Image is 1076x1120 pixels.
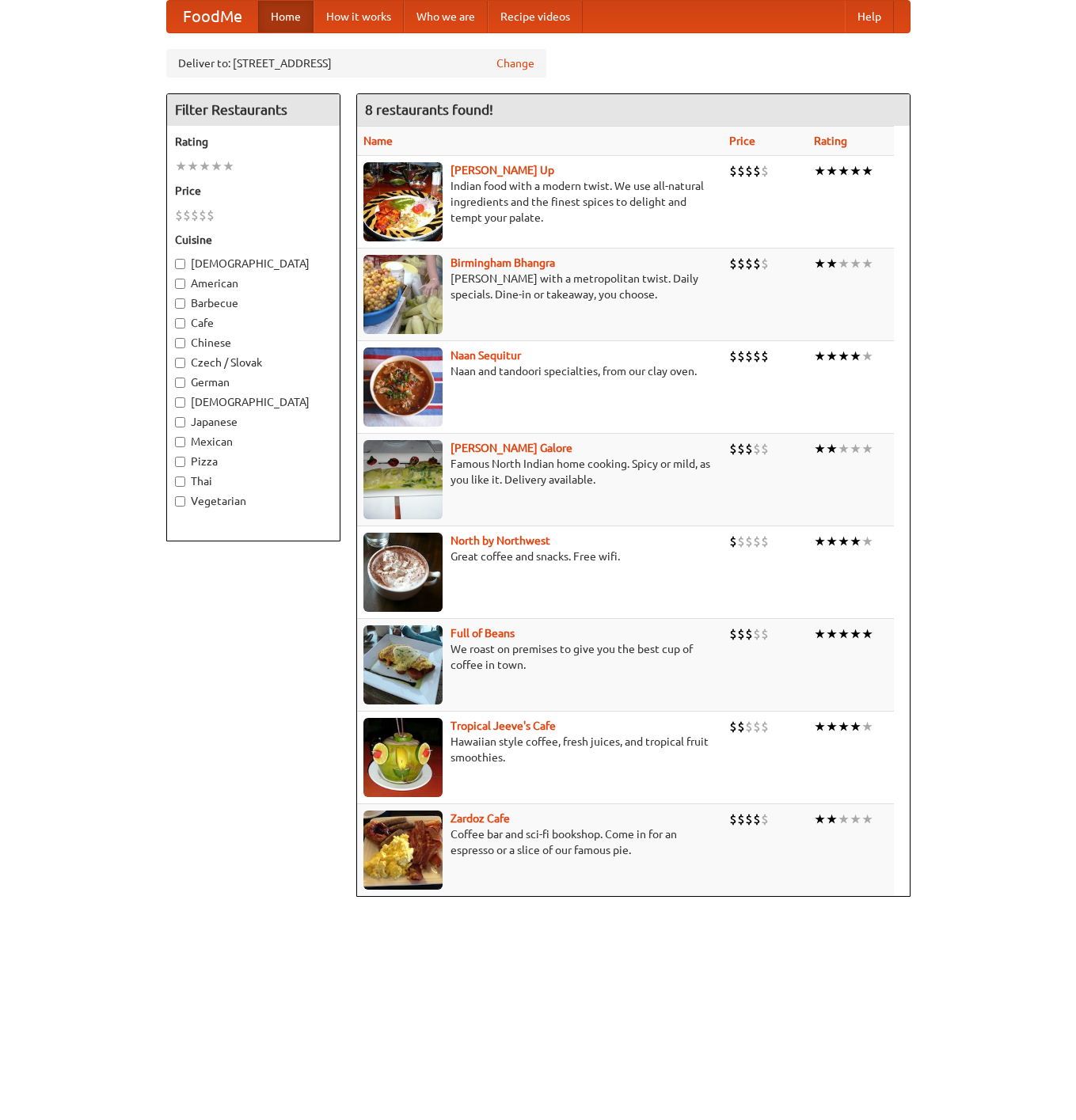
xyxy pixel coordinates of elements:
a: Name [363,135,393,147]
li: $ [761,347,769,365]
a: Home [258,1,314,32]
li: $ [761,440,769,457]
li: $ [191,207,199,224]
a: Naan Sequitur [451,349,521,362]
li: ★ [838,718,850,735]
li: $ [753,533,761,550]
li: $ [199,207,207,224]
a: FoodMe [167,1,258,32]
p: Naan and tandoori specialties, from our clay oven. [363,363,717,379]
li: ★ [850,347,861,365]
li: $ [729,162,737,180]
p: [PERSON_NAME] with a metropolitan twist. Daily specials. Dine-in or takeaway, you choose. [363,271,717,302]
a: Zardoz Cafe [451,812,510,825]
label: Mexican [175,434,332,450]
li: ★ [861,625,873,643]
li: $ [175,207,183,224]
li: ★ [861,255,873,272]
img: north.jpg [363,533,443,612]
a: [PERSON_NAME] Galore [451,442,572,454]
li: $ [729,347,737,365]
label: Cafe [175,315,332,331]
li: ★ [814,811,826,828]
a: Tropical Jeeve's Cafe [451,719,556,732]
a: Birmingham Bhangra [451,256,555,269]
li: $ [761,811,769,828]
li: ★ [826,162,838,180]
a: Recipe videos [488,1,583,32]
li: ★ [175,158,187,175]
input: Chinese [175,338,185,348]
a: Change [496,55,534,71]
li: ★ [861,162,873,180]
h5: Rating [175,134,332,150]
p: Coffee bar and sci-fi bookshop. Come in for an espresso or a slice of our famous pie. [363,826,717,858]
li: ★ [850,718,861,735]
li: $ [207,207,215,224]
label: [DEMOGRAPHIC_DATA] [175,394,332,410]
li: ★ [861,718,873,735]
li: ★ [826,625,838,643]
h4: Filter Restaurants [167,94,340,126]
a: Help [845,1,894,32]
li: $ [729,625,737,643]
input: Vegetarian [175,496,185,507]
li: $ [729,533,737,550]
img: beans.jpg [363,625,443,704]
li: $ [753,347,761,365]
li: ★ [814,255,826,272]
li: $ [737,255,745,272]
h5: Cuisine [175,232,332,248]
li: $ [753,718,761,735]
input: [DEMOGRAPHIC_DATA] [175,259,185,269]
li: $ [761,533,769,550]
li: $ [753,440,761,457]
li: $ [753,811,761,828]
p: Indian food with a modern twist. We use all-natural ingredients and the finest spices to delight ... [363,178,717,226]
label: [DEMOGRAPHIC_DATA] [175,256,332,271]
li: ★ [211,158,222,175]
li: ★ [826,440,838,457]
li: ★ [826,811,838,828]
input: Japanese [175,417,185,427]
li: $ [737,625,745,643]
input: Mexican [175,437,185,447]
a: Price [729,135,755,147]
input: Barbecue [175,298,185,309]
img: curryup.jpg [363,162,443,241]
li: ★ [838,347,850,365]
li: ★ [861,811,873,828]
img: naansequitur.jpg [363,347,443,427]
li: $ [729,255,737,272]
input: American [175,279,185,289]
li: ★ [187,158,199,175]
li: ★ [199,158,211,175]
li: $ [753,625,761,643]
li: ★ [838,533,850,550]
h5: Price [175,183,332,199]
div: Deliver to: [STREET_ADDRESS] [166,49,546,78]
li: $ [761,718,769,735]
li: $ [737,162,745,180]
li: $ [729,718,737,735]
label: Czech / Slovak [175,355,332,370]
li: ★ [814,162,826,180]
li: ★ [838,255,850,272]
li: ★ [838,811,850,828]
li: ★ [850,811,861,828]
li: ★ [861,347,873,365]
li: ★ [850,162,861,180]
a: [PERSON_NAME] Up [451,164,554,177]
li: ★ [222,158,234,175]
input: [DEMOGRAPHIC_DATA] [175,397,185,408]
li: $ [737,347,745,365]
li: ★ [838,162,850,180]
li: $ [761,625,769,643]
li: ★ [850,255,861,272]
li: ★ [861,440,873,457]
